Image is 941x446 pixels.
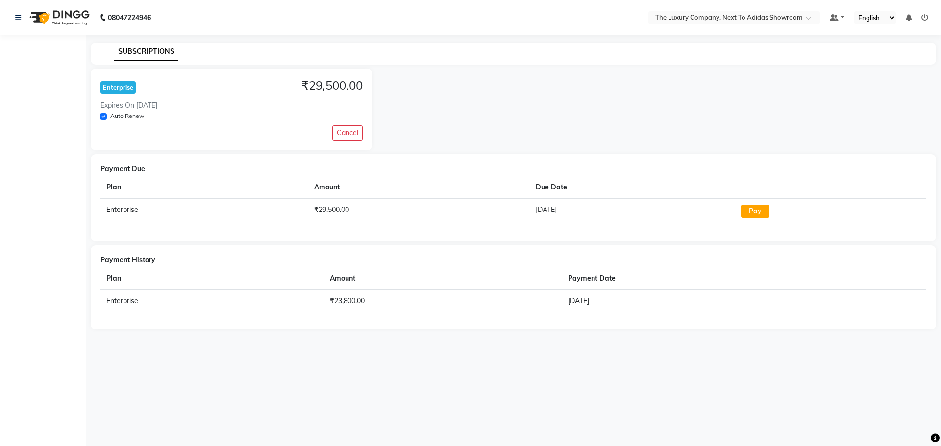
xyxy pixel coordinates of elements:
b: 08047224946 [108,4,151,31]
label: Auto Renew [110,112,144,120]
div: Payment History [100,255,926,265]
td: ₹29,500.00 [308,198,530,224]
button: Pay [741,205,769,218]
div: Enterprise [100,81,136,94]
th: Plan [100,176,308,199]
button: Cancel [332,125,363,141]
th: Payment Date [562,267,866,290]
td: [DATE] [530,198,735,224]
div: Expires On [DATE] [100,100,157,111]
td: ₹23,800.00 [324,289,563,312]
div: Payment Due [100,164,926,174]
h4: ₹29,500.00 [301,78,363,93]
img: logo [25,4,92,31]
th: Due Date [530,176,735,199]
th: Amount [308,176,530,199]
td: Enterprise [100,198,308,224]
td: [DATE] [562,289,866,312]
th: Amount [324,267,563,290]
a: SUBSCRIPTIONS [114,43,178,61]
th: Plan [100,267,324,290]
td: Enterprise [100,289,324,312]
